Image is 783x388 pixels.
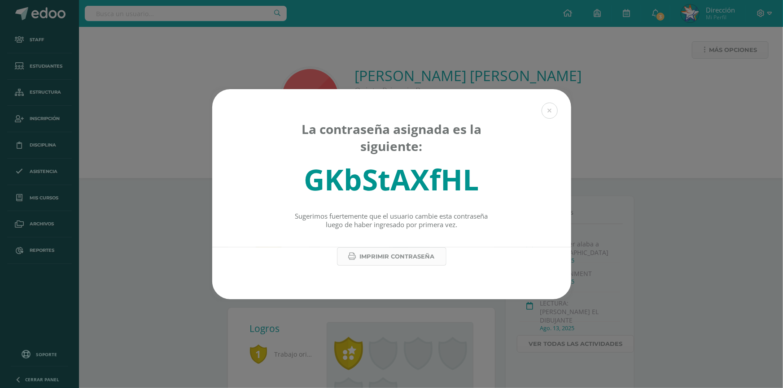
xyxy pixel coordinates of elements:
div: La contraseña asignada es la siguiente: [292,121,491,155]
button: Imprimir contraseña [337,247,446,266]
div: GKbStAXfHL [304,160,479,199]
button: Close (Esc) [542,103,558,119]
span: Imprimir contraseña [360,248,435,265]
p: Sugerimos fuertemente que el usuario cambie esta contraseña luego de haber ingresado por primera ... [292,212,491,229]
